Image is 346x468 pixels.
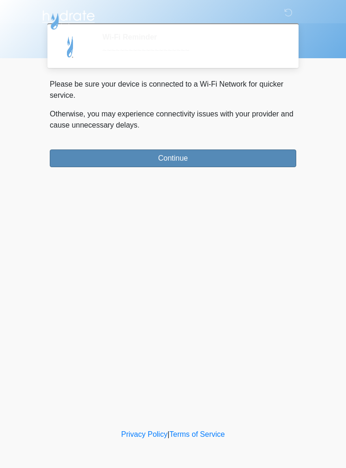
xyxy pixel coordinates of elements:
[57,33,85,61] img: Agent Avatar
[138,121,140,129] span: .
[50,79,296,101] p: Please be sure your device is connected to a Wi-Fi Network for quicker service.
[169,430,225,438] a: Terms of Service
[102,45,282,56] div: ~~~~~~~~~~~~~~~~~~~~
[167,430,169,438] a: |
[50,109,296,131] p: Otherwise, you may experience connectivity issues with your provider and cause unnecessary delays
[50,149,296,167] button: Continue
[121,430,168,438] a: Privacy Policy
[40,7,96,30] img: Hydrate IV Bar - Flagstaff Logo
